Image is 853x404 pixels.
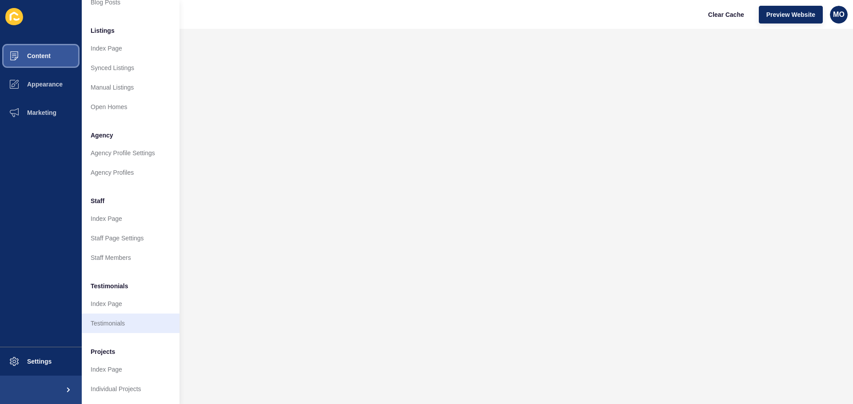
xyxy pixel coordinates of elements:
[833,10,845,19] span: MO
[82,39,179,58] a: Index Page
[82,143,179,163] a: Agency Profile Settings
[91,282,128,290] span: Testimonials
[82,294,179,314] a: Index Page
[82,314,179,333] a: Testimonials
[766,10,815,19] span: Preview Website
[708,10,744,19] span: Clear Cache
[82,58,179,78] a: Synced Listings
[91,26,115,35] span: Listings
[82,228,179,248] a: Staff Page Settings
[82,97,179,117] a: Open Homes
[91,347,115,356] span: Projects
[82,78,179,97] a: Manual Listings
[82,379,179,399] a: Individual Projects
[759,6,823,24] button: Preview Website
[82,360,179,379] a: Index Page
[82,209,179,228] a: Index Page
[82,163,179,182] a: Agency Profiles
[701,6,752,24] button: Clear Cache
[91,131,113,140] span: Agency
[82,248,179,267] a: Staff Members
[91,196,104,205] span: Staff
